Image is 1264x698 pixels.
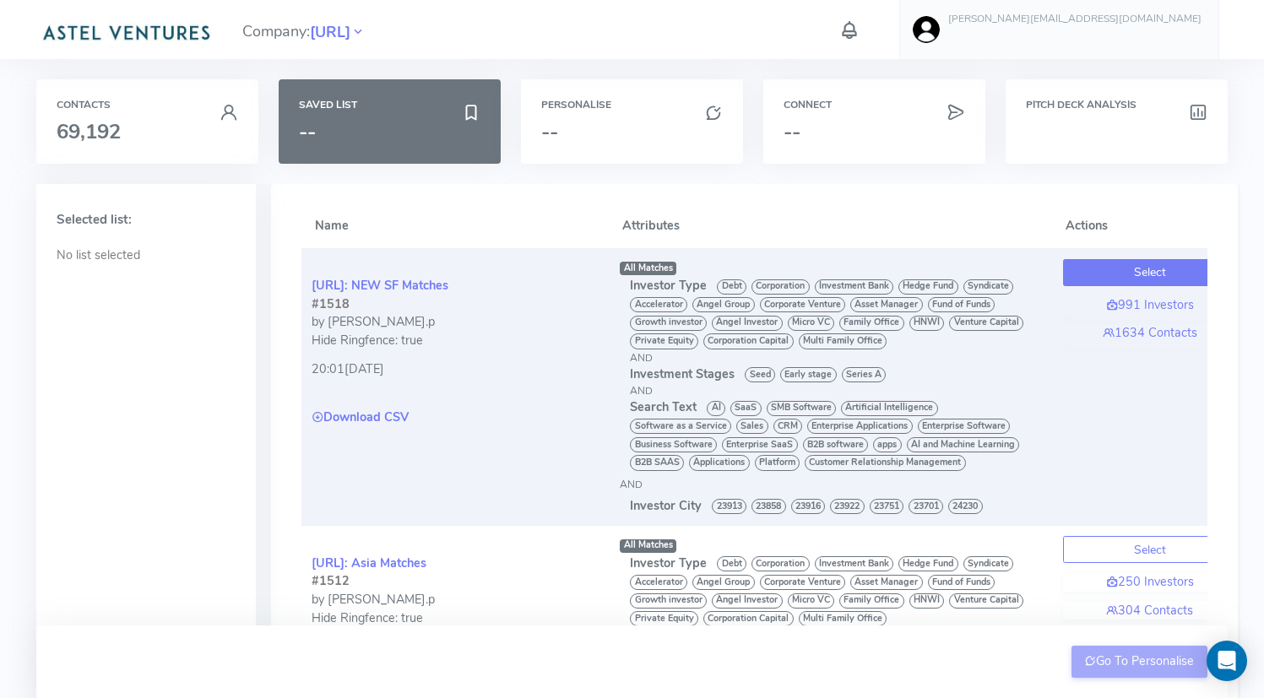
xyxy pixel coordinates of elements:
span: Asset Manager [850,575,923,590]
span: Customer Relationship Management [805,455,966,470]
a: 304 Contacts [1063,602,1237,620]
a: Download CSV [312,409,409,425]
span: Angel Group [692,297,755,312]
h6: [PERSON_NAME][EMAIL_ADDRESS][DOMAIN_NAME] [948,14,1202,24]
span: Multi Family Office [799,611,887,626]
img: user-image [913,16,940,43]
span: [URL] [310,21,350,44]
span: Corporation Capital [703,333,794,349]
a: 250 Investors [1063,573,1237,592]
span: SMB Software [767,401,837,416]
span: Series A [842,367,887,382]
span: apps [873,437,902,452]
h5: Selected list: [57,213,236,227]
span: Enterprise Applications [807,419,913,434]
span: B2B software [803,437,869,452]
span: 23913 [712,499,746,514]
span: Investor Type [630,555,707,571]
h6: Saved List [299,100,480,111]
h6: Contacts [57,100,238,111]
span: All Matches [624,538,673,551]
th: Name [301,204,610,248]
div: Hide Ringfence: true [312,609,599,628]
span: All Matches [624,262,673,274]
span: Corporation Capital [703,611,794,626]
span: Family Office [839,316,904,331]
span: HNWI [909,316,945,331]
span: AI and Machine Learning [907,437,1020,452]
span: Sales [736,419,768,434]
a: [URL]: NEW SF Matches [312,277,448,294]
span: Investment Bank [815,556,894,571]
span: 23751 [870,499,904,514]
a: [URL] [310,21,350,41]
h6: Connect [784,100,965,111]
span: Private Equity [630,333,698,349]
span: Investment Bank [815,279,894,295]
span: Enterprise Software [918,419,1011,434]
span: Accelerator [630,297,687,312]
span: Corporation [751,279,810,295]
span: Hedge Fund [898,556,958,571]
div: #1512 [312,572,599,591]
span: Growth investor [630,593,707,609]
span: Fund of Funds [928,575,995,590]
span: Micro VC [788,593,835,609]
span: SaaS [730,401,762,416]
div: AND [630,383,1042,398]
span: 23916 [791,499,826,514]
span: Search Text [630,398,697,415]
span: 23701 [909,499,943,514]
div: by [PERSON_NAME].p [312,591,599,609]
span: Angel Investor [712,316,783,331]
div: Hide Ringfence: true [312,332,599,350]
span: 24230 [948,499,983,514]
div: by [PERSON_NAME].p [312,313,599,332]
span: Corporate Venture [760,297,846,312]
div: #1518 [312,295,599,314]
p: No list selected [57,246,236,265]
span: Venture Capital [949,316,1023,331]
span: Accelerator [630,575,687,590]
span: CRM [773,419,803,434]
span: Angel Group [692,575,755,590]
span: Angel Investor [712,593,783,609]
h3: -- [784,121,965,143]
span: Family Office [839,593,904,609]
span: B2B SAAS [630,455,684,470]
span: Fund of Funds [928,297,995,312]
span: Hedge Fund [898,279,958,295]
button: Select [1063,259,1237,286]
span: Multi Family Office [799,333,887,349]
span: Syndicate [963,279,1014,295]
span: Business Software [630,437,717,452]
span: Syndicate [963,556,1014,571]
h6: Personalise [541,100,723,111]
span: Private Equity [630,611,698,626]
a: 991 Investors [1063,296,1237,315]
span: -- [299,118,316,145]
span: Debt [717,279,746,295]
h3: -- [541,121,723,143]
span: Venture Capital [949,593,1023,609]
span: Investor City [630,497,702,514]
th: Actions [1053,204,1247,248]
span: Corporation [751,556,810,571]
div: 20:01[DATE] [312,350,599,379]
span: Early stage [780,367,837,382]
span: Seed [745,367,775,382]
span: 23922 [830,499,865,514]
span: Debt [717,556,746,571]
a: [URL]: Asia Matches [312,555,426,571]
span: Asset Manager [850,297,923,312]
div: AND [630,350,1042,365]
h6: Pitch Deck Analysis [1026,100,1207,111]
span: Investment Stages [630,365,735,382]
span: Software as a Service [630,419,731,434]
th: Attributes [610,204,1052,248]
span: Investor Type [630,277,707,294]
span: Artificial Intelligence [841,401,938,416]
div: Open Intercom Messenger [1207,641,1247,681]
span: Growth investor [630,316,707,331]
span: AI [707,401,725,416]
